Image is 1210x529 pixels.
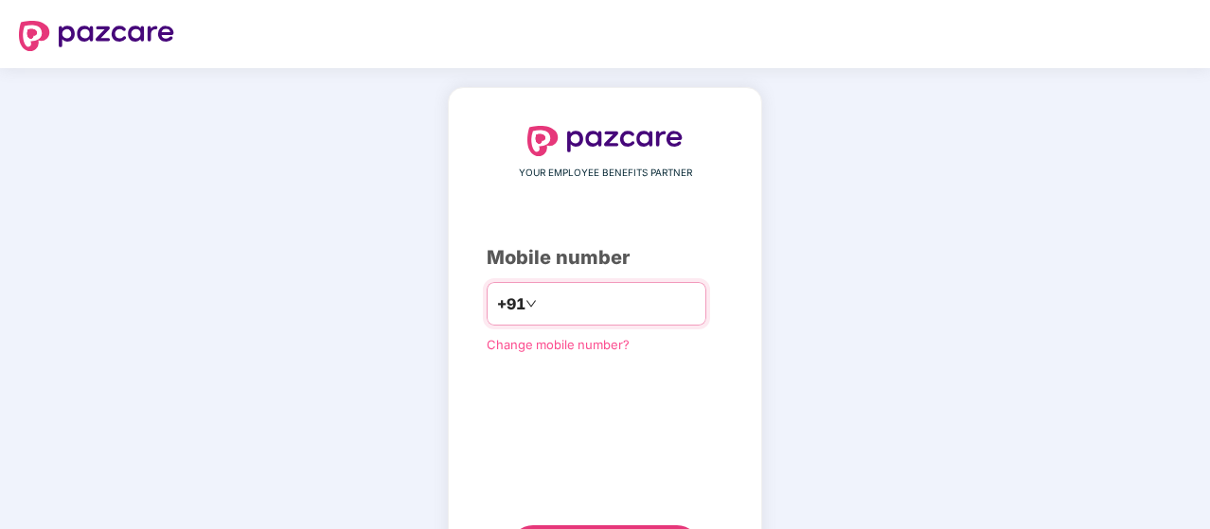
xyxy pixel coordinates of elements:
img: logo [527,126,683,156]
span: +91 [497,292,525,316]
span: YOUR EMPLOYEE BENEFITS PARTNER [519,166,692,181]
img: logo [19,21,174,51]
span: down [525,298,537,309]
a: Change mobile number? [487,337,630,352]
div: Mobile number [487,243,723,273]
